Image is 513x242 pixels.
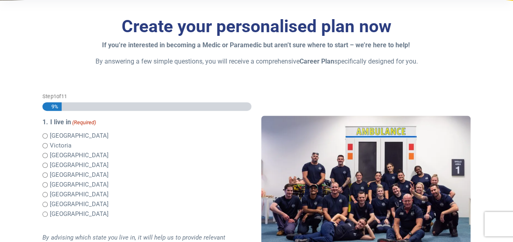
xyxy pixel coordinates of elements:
strong: Career Plan [299,57,334,65]
p: Step of [42,92,251,100]
label: [GEOGRAPHIC_DATA] [49,161,108,170]
p: By answering a few simple questions, you will receive a comprehensive specifically designed for you. [42,57,470,66]
label: Victoria [49,141,71,150]
strong: If you’re interested in becoming a Medic or Paramedic but aren’t sure where to start – we’re here... [102,41,409,49]
label: [GEOGRAPHIC_DATA] [49,200,108,209]
label: [GEOGRAPHIC_DATA] [49,170,108,180]
span: 1 [53,93,56,99]
h3: Create your personalised plan now [42,16,470,37]
span: 9% [48,102,58,111]
span: 11 [61,93,67,99]
label: [GEOGRAPHIC_DATA] [49,151,108,160]
label: [GEOGRAPHIC_DATA] [49,180,108,189]
legend: 1. I live in [42,117,251,127]
label: [GEOGRAPHIC_DATA] [49,209,108,219]
label: [GEOGRAPHIC_DATA] [49,190,108,199]
span: (Required) [71,119,96,127]
label: [GEOGRAPHIC_DATA] [49,131,108,141]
